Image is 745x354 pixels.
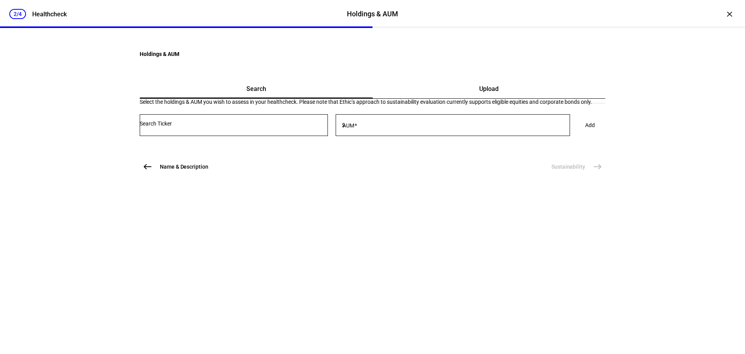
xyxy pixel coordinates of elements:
div: × [723,8,736,20]
div: Select the holdings & AUM you wish to assess in your healthcheck. Please note that Ethic’s approa... [140,99,605,105]
h4: Holdings & AUM [140,51,605,57]
span: Upload [479,86,499,92]
div: Holdings & AUM [347,9,398,19]
mat-label: AUM [343,122,354,129]
div: Healthcheck [32,10,67,18]
span: Name & Description [160,163,208,171]
span: Search [246,86,266,92]
input: Number [140,120,328,127]
div: 2/4 [9,9,26,19]
mat-icon: west [143,162,152,171]
span: $ [342,122,345,128]
button: Name & Description [140,159,213,174]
